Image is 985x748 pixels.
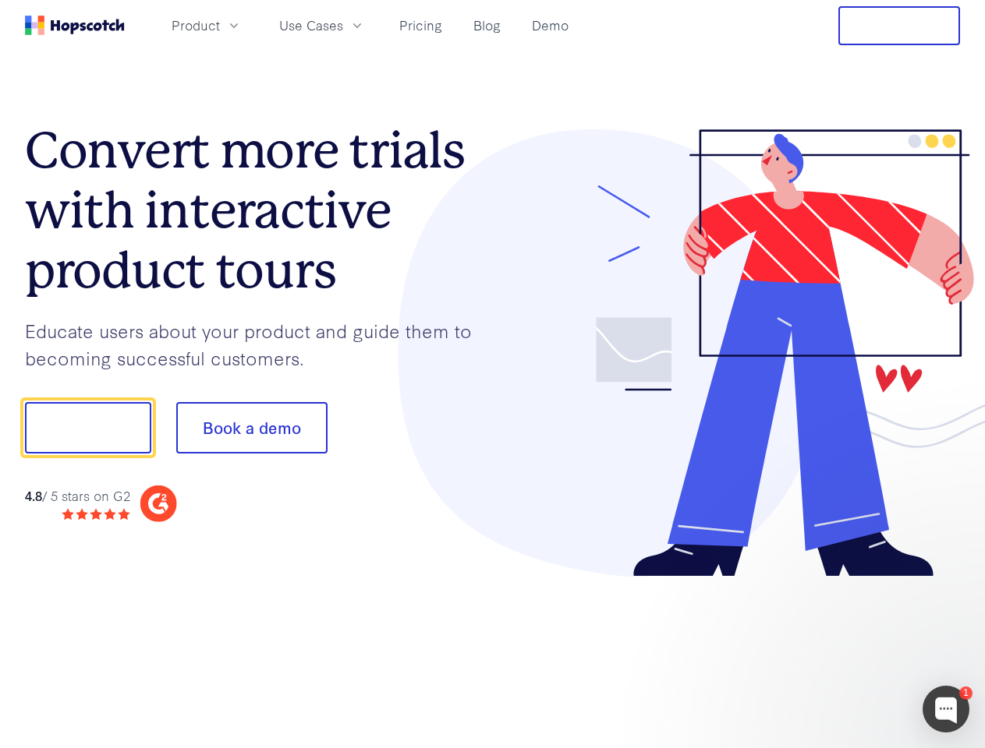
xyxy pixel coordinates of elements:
div: / 5 stars on G2 [25,486,130,506]
a: Home [25,16,125,35]
a: Pricing [393,12,448,38]
button: Use Cases [270,12,374,38]
h1: Convert more trials with interactive product tours [25,121,493,300]
p: Educate users about your product and guide them to becoming successful customers. [25,317,493,371]
a: Demo [526,12,575,38]
strong: 4.8 [25,486,42,504]
button: Show me! [25,402,151,453]
span: Product [172,16,220,35]
button: Book a demo [176,402,328,453]
span: Use Cases [279,16,343,35]
button: Product [162,12,251,38]
a: Blog [467,12,507,38]
div: 1 [959,686,973,700]
button: Free Trial [838,6,960,45]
